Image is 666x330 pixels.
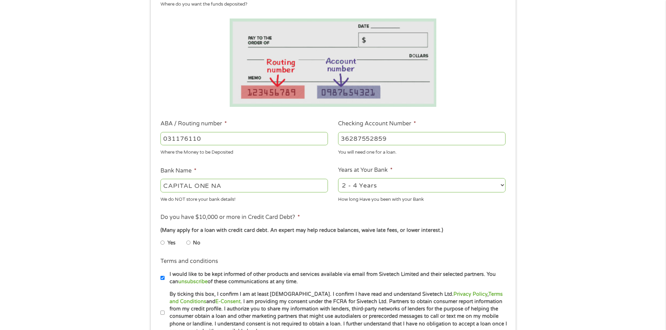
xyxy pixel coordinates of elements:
[338,120,416,127] label: Checking Account Number
[167,239,176,247] label: Yes
[170,291,503,305] a: Terms and Conditions
[160,1,500,8] div: Where do you want the funds deposited?
[160,214,300,221] label: Do you have $10,000 or more in Credit Card Debt?
[338,147,506,156] div: You will need one for a loan.
[230,19,437,107] img: Routing number location
[160,132,328,145] input: 263177916
[215,299,241,305] a: E-Consent
[165,271,508,286] label: I would like to be kept informed of other products and services available via email from Sivetech...
[160,193,328,203] div: We do NOT store your bank details!
[160,227,505,234] div: (Many apply for a loan with credit card debt. An expert may help reduce balances, waive late fees...
[193,239,200,247] label: No
[338,167,393,174] label: Years at Your Bank
[160,167,196,175] label: Bank Name
[160,120,227,127] label: ABA / Routing number
[338,132,506,145] input: 345634636
[178,279,208,285] a: unsubscribe
[160,147,328,156] div: Where the Money to be Deposited
[160,258,218,265] label: Terms and conditions
[338,193,506,203] div: How long Have you been with your Bank
[453,291,487,297] a: Privacy Policy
